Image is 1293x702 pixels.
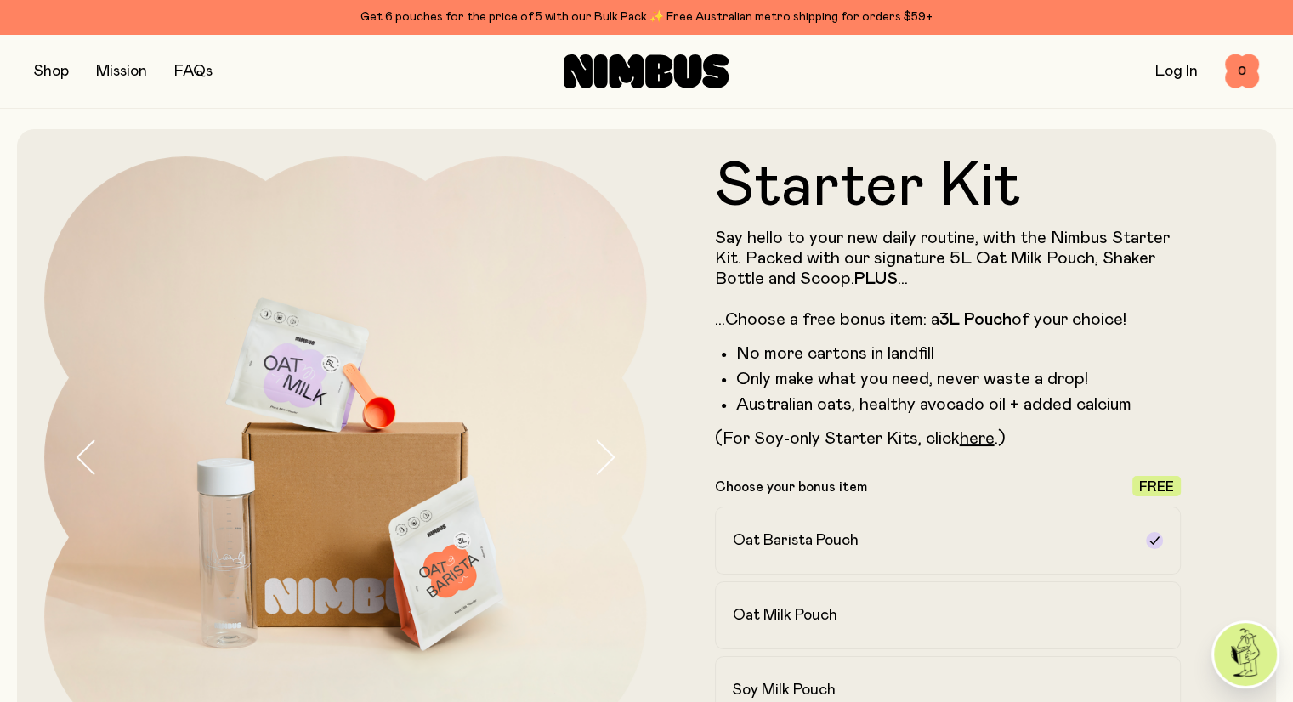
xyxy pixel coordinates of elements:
[715,428,1182,449] p: (For Soy-only Starter Kits, click .)
[854,270,898,287] strong: PLUS
[1214,623,1277,686] img: agent
[174,64,213,79] a: FAQs
[939,311,960,328] strong: 3L
[733,530,859,551] h2: Oat Barista Pouch
[96,64,147,79] a: Mission
[964,311,1012,328] strong: Pouch
[715,478,867,495] p: Choose your bonus item
[736,369,1182,389] li: Only make what you need, never waste a drop!
[960,430,995,447] a: here
[715,156,1182,218] h1: Starter Kit
[733,680,836,700] h2: Soy Milk Pouch
[1155,64,1198,79] a: Log In
[736,394,1182,415] li: Australian oats, healthy avocado oil + added calcium
[1139,480,1174,494] span: Free
[1225,54,1259,88] button: 0
[715,228,1182,330] p: Say hello to your new daily routine, with the Nimbus Starter Kit. Packed with our signature 5L Oa...
[733,605,837,626] h2: Oat Milk Pouch
[736,343,1182,364] li: No more cartons in landfill
[34,7,1259,27] div: Get 6 pouches for the price of 5 with our Bulk Pack ✨ Free Australian metro shipping for orders $59+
